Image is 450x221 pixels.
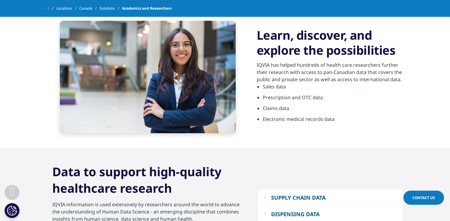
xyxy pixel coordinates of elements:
li: Electronic medical records data [263,115,403,126]
li: Sales data [263,83,403,94]
a: Solutions [99,3,122,14]
h2: Data to support high-quality healthcare research [52,163,244,201]
a: Locations [56,3,79,14]
span: Academics and Researchers [122,3,172,14]
div: SUPPLY CHAIN DATA [271,194,326,201]
button: SUPPLY CHAIN DATA [258,189,403,206]
a: Contact Us [403,191,444,205]
button: Cookies Settings [5,203,20,218]
li: Claims data [263,105,403,115]
h3: Learn, discover, and explore the possibilities [257,28,403,58]
span: Contact Us [412,195,435,200]
div: IQVIA has helped hundreds of health care researchers further their research with access to pan-Ca... [257,58,403,126]
li: Prescription and OTC data [263,94,403,105]
div: DISPENSING DATA [271,210,320,218]
a: Canada [79,3,99,14]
